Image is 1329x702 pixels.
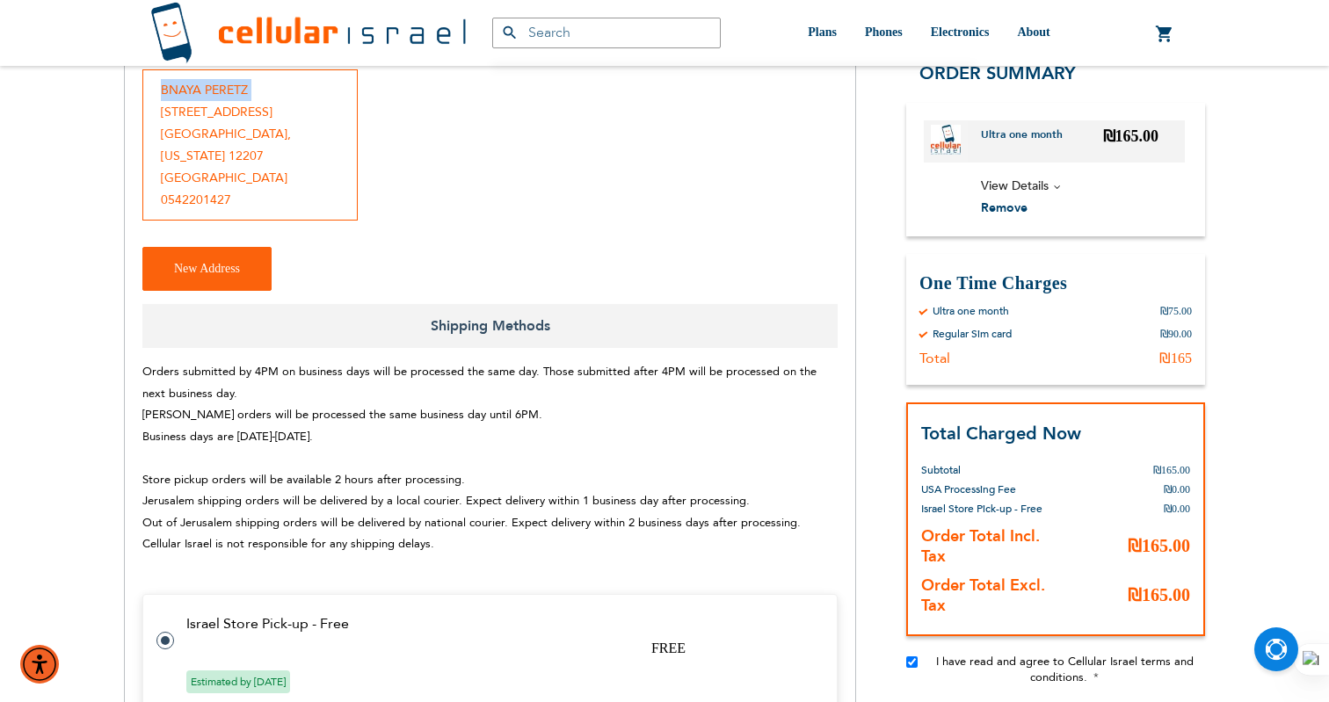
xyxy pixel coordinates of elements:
[651,640,686,655] span: FREE
[1103,127,1159,145] span: ₪165.00
[492,18,721,48] input: Search
[921,482,1016,496] span: USA Processing Fee
[1159,350,1192,367] div: ₪165
[865,25,903,39] span: Phones
[919,62,1076,85] span: Order Summary
[20,645,59,684] div: Accessibility Menu
[1153,464,1190,476] span: ₪165.00
[919,350,950,367] div: Total
[808,25,837,39] span: Plans
[981,199,1028,216] span: Remove
[931,25,990,39] span: Electronics
[186,616,816,632] td: Israel Store Pick-up - Free
[1164,503,1190,515] span: ₪0.00
[936,654,1194,685] span: I have read and agree to Cellular Israel terms and conditions.
[1160,327,1192,341] div: ₪90.00
[921,525,1040,568] strong: Order Total Incl. Tax
[919,271,1192,295] h3: One Time Charges
[933,304,1009,318] div: Ultra one month
[921,575,1045,617] strong: Order Total Excl. Tax
[1164,483,1190,496] span: ₪0.00
[174,262,240,275] span: New Address
[931,125,960,155] img: Ultra one month
[142,247,272,291] button: New Address
[933,327,1012,341] div: Regular Sim card
[981,177,1049,194] span: View Details
[1128,536,1190,555] span: ₪165.00
[921,502,1042,516] span: Israel Store Pick-up - Free
[142,364,817,552] span: Orders submitted by 4PM on business days will be processed the same day. Those submitted after 4P...
[981,127,1076,156] a: Ultra one month
[150,2,466,64] img: Cellular Israel Logo
[1160,304,1192,318] div: ₪75.00
[142,69,358,221] div: BNAYA PERETZ [STREET_ADDRESS] [GEOGRAPHIC_DATA] , [US_STATE] 12207 [GEOGRAPHIC_DATA] 0542201427
[1017,25,1049,39] span: About
[142,304,838,348] span: Shipping Methods
[921,447,1058,480] th: Subtotal
[1128,585,1190,604] span: ₪165.00
[921,422,1081,445] strong: Total Charged Now
[186,670,290,693] span: Estimated by [DATE]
